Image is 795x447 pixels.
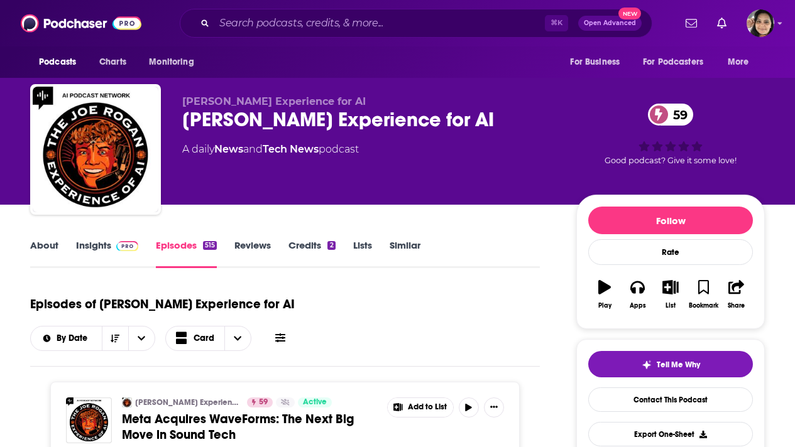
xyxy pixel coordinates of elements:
a: Similar [390,239,420,268]
button: Choose View [165,326,252,351]
button: Open AdvancedNew [578,16,642,31]
div: 2 [327,241,335,250]
button: open menu [31,334,102,343]
span: Good podcast? Give it some love! [605,156,737,165]
button: Bookmark [687,272,720,317]
span: 59 [259,396,268,409]
a: Lists [353,239,372,268]
span: Active [303,396,327,409]
button: Sort Direction [102,326,128,350]
span: Tell Me Why [657,360,700,370]
div: List [666,302,676,310]
span: Logged in as shelbyjanner [747,9,774,37]
div: Play [598,302,611,310]
div: Rate [588,239,753,265]
a: Charts [91,50,134,74]
button: Play [588,272,621,317]
img: Joe Rogan Experience for AI [33,87,158,212]
span: For Podcasters [643,53,703,71]
button: tell me why sparkleTell Me Why [588,351,753,377]
a: Credits2 [288,239,335,268]
a: Episodes515 [156,239,217,268]
span: [PERSON_NAME] Experience for AI [182,95,366,107]
button: open menu [140,50,210,74]
a: Active [298,397,332,407]
div: Apps [630,302,646,310]
img: User Profile [747,9,774,37]
span: Monitoring [149,53,194,71]
button: open menu [30,50,92,74]
span: Meta Acquires WaveForms: The Next Big Move in Sound Tech [122,411,354,443]
span: Podcasts [39,53,76,71]
button: open menu [128,326,155,350]
a: InsightsPodchaser Pro [76,239,138,268]
button: Share [720,272,753,317]
a: 59 [247,397,273,407]
span: and [243,143,263,155]
button: open menu [635,50,721,74]
button: Follow [588,207,753,234]
button: Show More Button [388,398,453,417]
h1: Episodes of [PERSON_NAME] Experience for AI [30,296,295,312]
img: Joe Rogan Experience for AI [122,397,132,407]
a: Tech News [263,143,319,155]
div: 59Good podcast? Give it some love! [576,95,765,173]
span: 59 [661,104,694,126]
img: Podchaser Pro [116,241,138,251]
span: Open Advanced [584,20,636,26]
a: About [30,239,58,268]
button: Show More Button [484,397,504,417]
span: By Date [57,334,92,343]
button: open menu [719,50,765,74]
span: For Business [570,53,620,71]
button: Export One-Sheet [588,422,753,446]
a: Reviews [234,239,271,268]
h2: Choose List sort [30,326,155,351]
div: Share [728,302,745,310]
div: 515 [203,241,217,250]
a: Contact This Podcast [588,387,753,412]
span: ⌘ K [545,15,568,31]
span: Card [194,334,214,343]
div: A daily podcast [182,142,359,157]
img: tell me why sparkle [642,360,652,370]
a: Show notifications dropdown [681,13,702,34]
button: open menu [561,50,635,74]
img: Meta Acquires WaveForms: The Next Big Move in Sound Tech [66,397,112,443]
div: Bookmark [689,302,718,310]
span: New [618,8,641,19]
span: Add to List [408,402,447,412]
a: 59 [648,104,694,126]
span: More [728,53,749,71]
a: Show notifications dropdown [712,13,732,34]
span: Charts [99,53,126,71]
button: Show profile menu [747,9,774,37]
a: Meta Acquires WaveForms: The Next Big Move in Sound Tech [122,411,378,443]
a: [PERSON_NAME] Experience for AI [135,397,239,407]
div: Search podcasts, credits, & more... [180,9,652,38]
button: Apps [621,272,654,317]
a: News [214,143,243,155]
input: Search podcasts, credits, & more... [214,13,545,33]
button: List [654,272,687,317]
img: Podchaser - Follow, Share and Rate Podcasts [21,11,141,35]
